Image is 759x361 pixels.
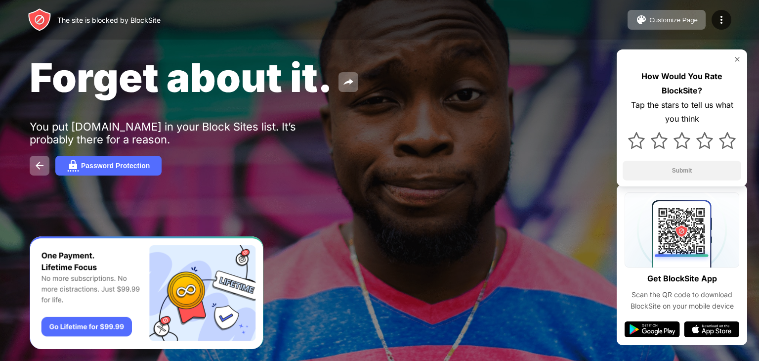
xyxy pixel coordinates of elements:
div: The site is blocked by BlockSite [57,16,161,24]
div: How Would You Rate BlockSite? [623,69,741,98]
div: Scan the QR code to download BlockSite on your mobile device [625,289,739,312]
img: star.svg [696,132,713,149]
div: Customize Page [649,16,698,24]
button: Password Protection [55,156,162,176]
img: qrcode.svg [625,192,739,268]
div: You put [DOMAIN_NAME] in your Block Sites list. It’s probably there for a reason. [30,120,335,146]
div: Get BlockSite App [647,271,717,286]
img: share.svg [342,76,354,88]
img: star.svg [628,132,645,149]
button: Customize Page [628,10,706,30]
span: Forget about it. [30,53,333,101]
img: app-store.svg [684,321,739,337]
img: google-play.svg [625,321,680,337]
img: menu-icon.svg [716,14,727,26]
img: back.svg [34,160,45,172]
img: pallet.svg [635,14,647,26]
img: star.svg [719,132,736,149]
img: rate-us-close.svg [733,55,741,63]
img: star.svg [674,132,690,149]
img: header-logo.svg [28,8,51,32]
button: Submit [623,161,741,180]
iframe: Banner [30,236,263,350]
div: Tap the stars to tell us what you think [623,98,741,127]
img: star.svg [651,132,668,149]
img: password.svg [67,160,79,172]
div: Password Protection [81,162,150,170]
